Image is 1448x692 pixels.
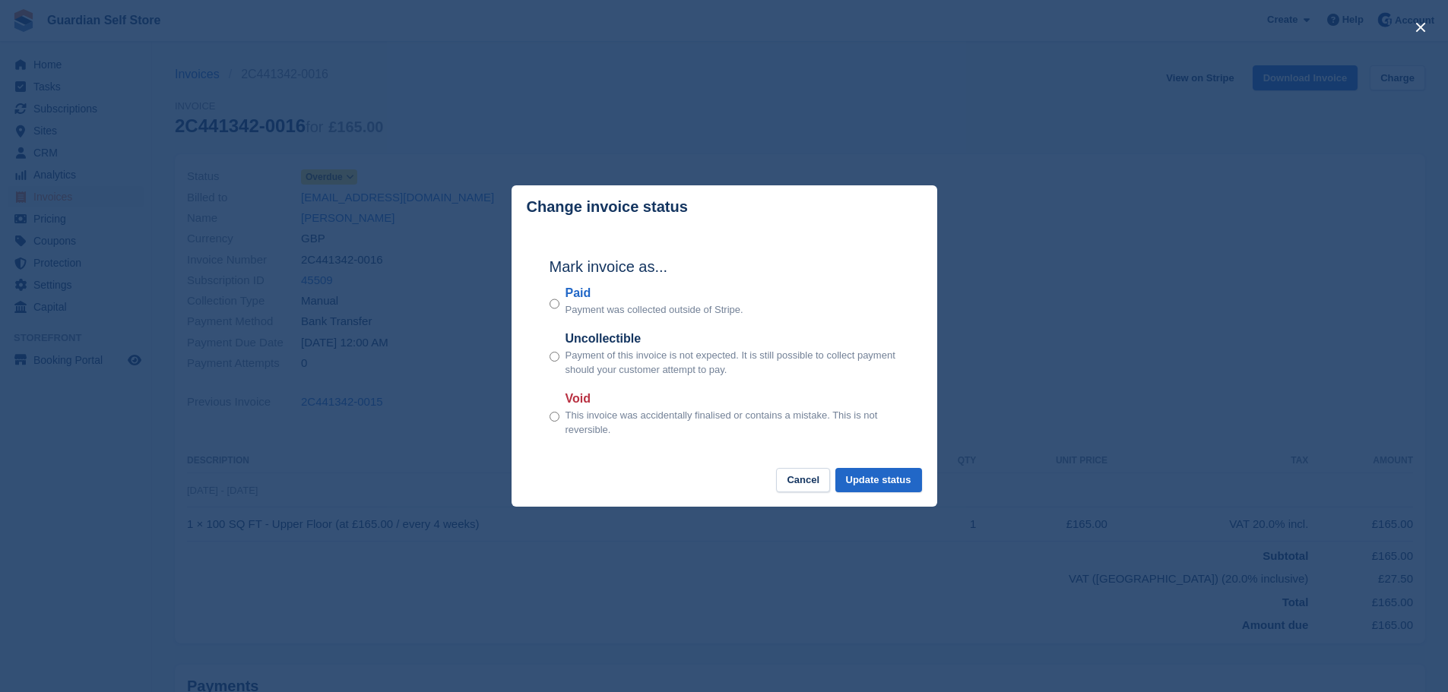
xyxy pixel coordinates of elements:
[566,408,899,438] p: This invoice was accidentally finalised or contains a mistake. This is not reversible.
[1408,15,1433,39] button: close
[527,198,688,216] p: Change invoice status
[550,255,899,278] h2: Mark invoice as...
[566,390,899,408] label: Void
[566,330,899,348] label: Uncollectible
[835,468,922,493] button: Update status
[566,284,743,302] label: Paid
[566,348,899,378] p: Payment of this invoice is not expected. It is still possible to collect payment should your cust...
[776,468,830,493] button: Cancel
[566,302,743,318] p: Payment was collected outside of Stripe.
